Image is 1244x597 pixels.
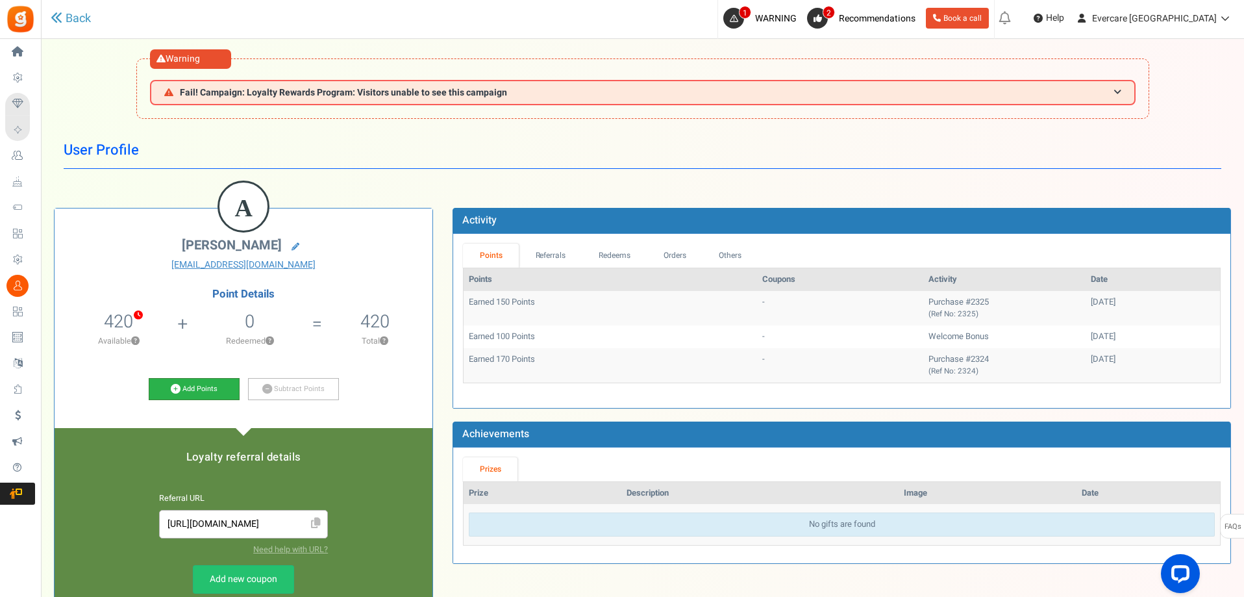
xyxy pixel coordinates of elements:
[245,312,255,331] h5: 0
[519,244,582,268] a: Referrals
[755,12,797,25] span: WARNING
[1076,482,1220,505] th: Date
[159,494,328,503] h6: Referral URL
[899,482,1076,505] th: Image
[463,457,517,481] a: Prizes
[739,6,751,19] span: 1
[1092,12,1217,25] span: Evercare [GEOGRAPHIC_DATA]
[923,268,1086,291] th: Activity
[68,451,419,463] h5: Loyalty referral details
[248,378,339,400] a: Subtract Points
[64,132,1221,169] h1: User Profile
[757,325,923,348] td: -
[928,309,978,320] small: (Ref No: 2325)
[923,291,1086,325] td: Purchase #2325
[723,8,802,29] a: 1 WARNING
[469,513,1215,537] div: No gifts are found
[55,288,432,300] h4: Point Details
[464,482,621,505] th: Prize
[807,8,921,29] a: 2 Recommendations
[823,6,835,19] span: 2
[1091,331,1215,343] div: [DATE]
[464,291,757,325] td: Earned 150 Points
[266,337,274,346] button: ?
[703,244,758,268] a: Others
[64,259,423,272] a: [EMAIL_ADDRESS][DOMAIN_NAME]
[323,335,426,347] p: Total
[1028,8,1069,29] a: Help
[6,5,35,34] img: Gratisfaction
[193,565,294,594] a: Add new coupon
[1091,353,1215,366] div: [DATE]
[757,268,923,291] th: Coupons
[926,8,989,29] a: Book a call
[621,482,899,505] th: Description
[1043,12,1064,25] span: Help
[923,348,1086,383] td: Purchase #2324
[928,366,978,377] small: (Ref No: 2324)
[61,335,176,347] p: Available
[131,337,140,346] button: ?
[464,325,757,348] td: Earned 100 Points
[149,378,240,400] a: Add Points
[839,12,915,25] span: Recommendations
[923,325,1086,348] td: Welcome Bonus
[462,212,497,228] b: Activity
[219,183,267,233] figcaption: A
[360,312,390,331] h5: 420
[1091,296,1215,309] div: [DATE]
[582,244,647,268] a: Redeems
[647,244,703,268] a: Orders
[1086,268,1220,291] th: Date
[464,348,757,383] td: Earned 170 Points
[757,348,923,383] td: -
[1224,514,1241,539] span: FAQs
[104,309,133,335] span: 420
[180,88,507,97] span: Fail! Campaign: Loyalty Rewards Program: Visitors unable to see this campaign
[464,268,757,291] th: Points
[305,513,326,535] span: Click to Copy
[189,335,310,347] p: Redeemed
[253,544,328,555] a: Need help with URL?
[150,49,231,69] div: Warning
[463,244,519,268] a: Points
[182,236,282,255] span: [PERSON_NAME]
[757,291,923,325] td: -
[380,337,388,346] button: ?
[462,426,529,442] b: Achievements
